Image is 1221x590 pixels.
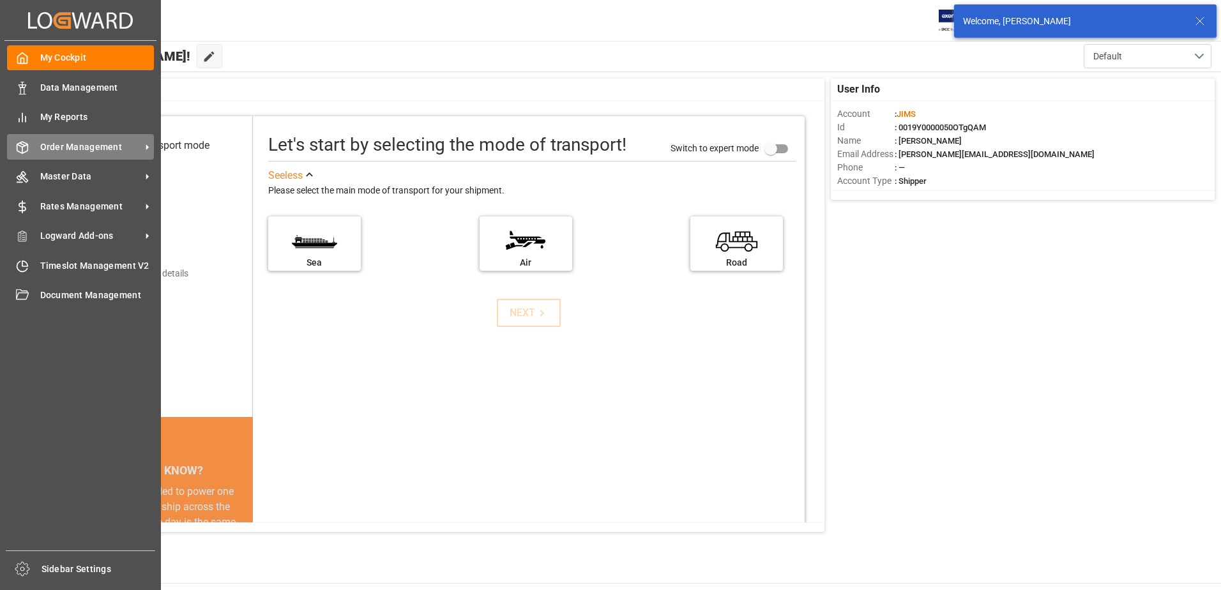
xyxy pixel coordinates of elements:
span: Document Management [40,289,155,302]
span: JIMS [897,109,916,119]
button: open menu [1084,44,1211,68]
span: User Info [837,82,880,97]
span: Phone [837,161,895,174]
span: : Shipper [895,176,927,186]
div: Let's start by selecting the mode of transport! [268,132,626,158]
span: Name [837,134,895,147]
span: Hello [PERSON_NAME]! [53,44,190,68]
span: Account Type [837,174,895,188]
a: My Reports [7,105,154,130]
a: Timeslot Management V2 [7,253,154,278]
span: My Reports [40,110,155,124]
span: Timeslot Management V2 [40,259,155,273]
span: Switch to expert mode [671,142,759,153]
span: Default [1093,50,1122,63]
span: Id [837,121,895,134]
span: Data Management [40,81,155,95]
a: Document Management [7,283,154,308]
span: Order Management [40,140,141,154]
span: : [PERSON_NAME][EMAIL_ADDRESS][DOMAIN_NAME] [895,149,1095,159]
span: : 0019Y0000050OTgQAM [895,123,986,132]
img: Exertis%20JAM%20-%20Email%20Logo.jpg_1722504956.jpg [939,10,983,32]
div: Air [486,256,566,269]
span: Logward Add-ons [40,229,141,243]
button: NEXT [497,299,561,327]
span: Account [837,107,895,121]
span: Rates Management [40,200,141,213]
span: Master Data [40,170,141,183]
span: : [895,109,916,119]
span: : [PERSON_NAME] [895,136,962,146]
div: Please select the main mode of transport for your shipment. [268,183,796,199]
div: Welcome, [PERSON_NAME] [963,15,1183,28]
span: Email Address [837,147,895,161]
a: Data Management [7,75,154,100]
div: Road [697,256,777,269]
div: Add shipping details [109,267,188,280]
a: My Cockpit [7,45,154,70]
div: Sea [275,256,354,269]
div: NEXT [510,305,549,321]
span: My Cockpit [40,51,155,64]
div: See less [268,168,303,183]
span: : — [895,163,905,172]
span: Sidebar Settings [42,563,156,576]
